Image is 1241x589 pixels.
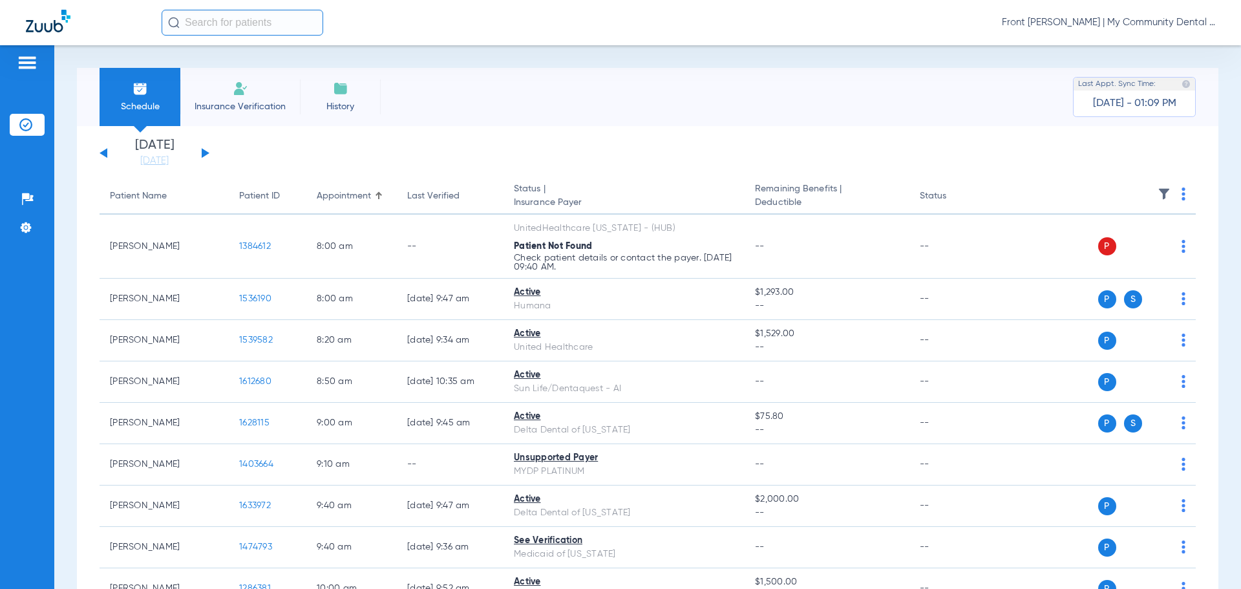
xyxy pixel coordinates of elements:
td: 9:40 AM [306,527,397,568]
span: History [310,100,371,113]
img: Manual Insurance Verification [233,81,248,96]
img: hamburger-icon [17,55,37,70]
span: Insurance Verification [190,100,290,113]
td: [DATE] 9:45 AM [397,403,504,444]
td: 8:00 AM [306,215,397,279]
td: 9:40 AM [306,486,397,527]
span: -- [755,242,765,251]
span: S [1124,290,1142,308]
img: group-dot-blue.svg [1182,499,1185,512]
td: 8:00 AM [306,279,397,320]
div: Humana [514,299,734,313]
img: filter.svg [1158,187,1171,200]
img: group-dot-blue.svg [1182,334,1185,347]
span: P [1098,290,1116,308]
img: group-dot-blue.svg [1182,292,1185,305]
img: group-dot-blue.svg [1182,416,1185,429]
td: -- [909,320,997,361]
span: Patient Not Found [514,242,592,251]
span: P [1098,237,1116,255]
td: 9:10 AM [306,444,397,486]
td: -- [909,215,997,279]
div: UnitedHealthcare [US_STATE] - (HUB) [514,222,734,235]
img: group-dot-blue.svg [1182,375,1185,388]
span: P [1098,373,1116,391]
span: -- [755,423,898,437]
span: -- [755,341,898,354]
span: Insurance Payer [514,196,734,209]
td: 8:20 AM [306,320,397,361]
span: P [1098,414,1116,433]
span: P [1098,332,1116,350]
span: $1,293.00 [755,286,898,299]
div: Last Verified [407,189,493,203]
td: [PERSON_NAME] [100,215,229,279]
div: Patient Name [110,189,218,203]
td: -- [909,527,997,568]
a: [DATE] [116,155,193,167]
td: [PERSON_NAME] [100,320,229,361]
div: See Verification [514,534,734,548]
span: 1403664 [239,460,273,469]
td: 8:50 AM [306,361,397,403]
div: Appointment [317,189,387,203]
li: [DATE] [116,139,193,167]
th: Status | [504,178,745,215]
td: -- [909,361,997,403]
span: P [1098,497,1116,515]
span: 1384612 [239,242,271,251]
td: -- [909,444,997,486]
div: Medicaid of [US_STATE] [514,548,734,561]
td: -- [397,215,504,279]
span: $2,000.00 [755,493,898,506]
div: Active [514,410,734,423]
td: -- [909,403,997,444]
td: 9:00 AM [306,403,397,444]
div: Active [514,493,734,506]
span: Deductible [755,196,898,209]
img: Zuub Logo [26,10,70,32]
div: Active [514,327,734,341]
td: [PERSON_NAME] [100,279,229,320]
td: [PERSON_NAME] [100,486,229,527]
span: 1628115 [239,418,270,427]
img: group-dot-blue.svg [1182,187,1185,200]
span: 1539582 [239,336,273,345]
span: S [1124,414,1142,433]
td: -- [909,486,997,527]
span: -- [755,542,765,552]
span: 1612680 [239,377,271,386]
span: $1,500.00 [755,575,898,589]
td: [PERSON_NAME] [100,361,229,403]
td: [PERSON_NAME] [100,444,229,486]
span: Last Appt. Sync Time: [1078,78,1156,91]
td: -- [909,279,997,320]
span: -- [755,299,898,313]
span: 1633972 [239,501,271,510]
span: $75.80 [755,410,898,423]
td: [DATE] 9:36 AM [397,527,504,568]
span: $1,529.00 [755,327,898,341]
span: P [1098,539,1116,557]
div: Sun Life/Dentaquest - AI [514,382,734,396]
div: Patient ID [239,189,296,203]
span: 1474793 [239,542,272,552]
iframe: Chat Widget [1176,527,1241,589]
span: Front [PERSON_NAME] | My Community Dental Centers [1002,16,1215,29]
div: Appointment [317,189,371,203]
td: [DATE] 9:47 AM [397,486,504,527]
td: [PERSON_NAME] [100,527,229,568]
th: Remaining Benefits | [745,178,909,215]
td: [DATE] 9:34 AM [397,320,504,361]
div: Last Verified [407,189,460,203]
div: Patient Name [110,189,167,203]
div: Delta Dental of [US_STATE] [514,423,734,437]
img: group-dot-blue.svg [1182,458,1185,471]
td: [DATE] 9:47 AM [397,279,504,320]
div: United Healthcare [514,341,734,354]
span: 1536190 [239,294,271,303]
span: [DATE] - 01:09 PM [1093,97,1176,110]
p: Check patient details or contact the payer. [DATE] 09:40 AM. [514,253,734,272]
span: -- [755,377,765,386]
